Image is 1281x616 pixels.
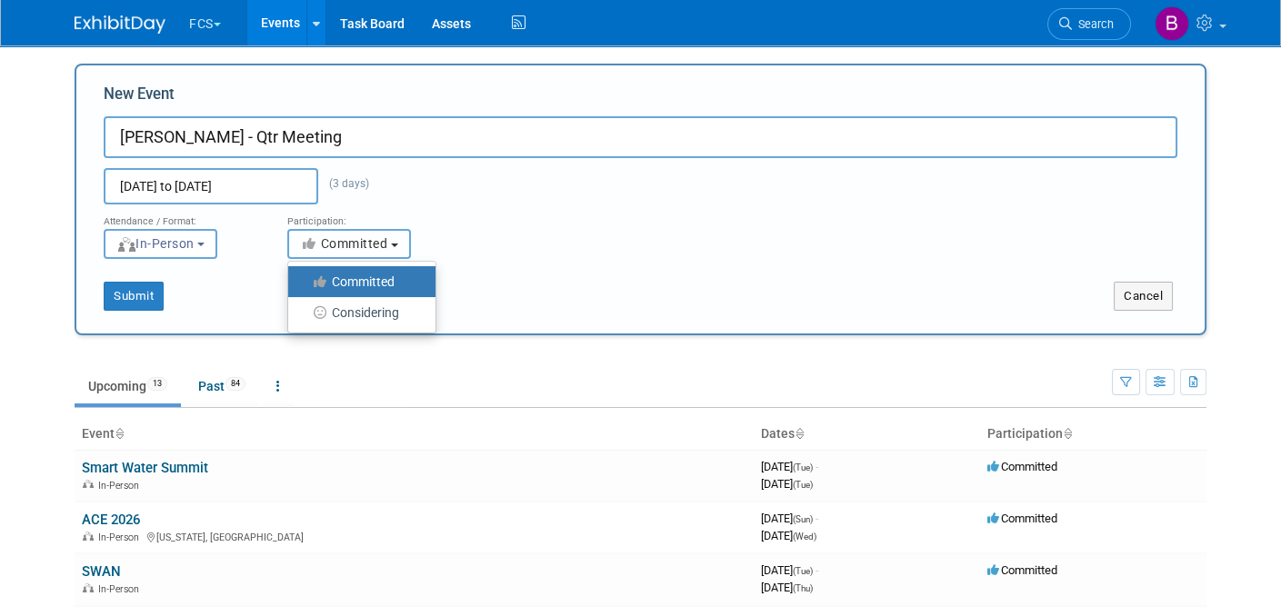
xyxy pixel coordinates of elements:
[104,282,164,311] button: Submit
[761,581,813,594] span: [DATE]
[104,84,175,112] label: New Event
[83,480,94,489] img: In-Person Event
[83,583,94,592] img: In-Person Event
[83,532,94,541] img: In-Person Event
[75,15,165,34] img: ExhibitDay
[816,512,818,525] span: -
[147,377,167,391] span: 13
[987,460,1057,473] span: Committed
[793,566,813,576] span: (Tue)
[761,460,818,473] span: [DATE]
[793,462,813,472] span: (Tue)
[761,529,816,542] span: [DATE]
[987,512,1057,525] span: Committed
[104,168,318,204] input: Start Date - End Date
[82,460,208,476] a: Smart Water Summit
[754,419,980,450] th: Dates
[98,480,145,492] span: In-Person
[793,514,813,524] span: (Sun)
[116,236,195,251] span: In-Person
[82,529,746,543] div: [US_STATE], [GEOGRAPHIC_DATA]
[1047,8,1131,40] a: Search
[297,270,417,293] label: Committed
[816,460,818,473] span: -
[1063,426,1072,441] a: Sort by Participation Type
[1114,282,1173,311] button: Cancel
[300,236,388,251] span: Committed
[75,419,754,450] th: Event
[761,563,818,577] span: [DATE]
[104,229,217,259] button: In-Person
[287,204,444,228] div: Participation:
[761,477,813,491] span: [DATE]
[98,583,145,595] span: In-Person
[287,229,411,259] button: Committed
[82,512,140,528] a: ACE 2026
[185,369,259,403] a: Past84
[761,512,818,525] span: [DATE]
[75,369,181,403] a: Upcoming13
[793,532,816,541] span: (Wed)
[115,426,124,441] a: Sort by Event Name
[795,426,804,441] a: Sort by Start Date
[82,563,121,580] a: SWAN
[793,583,813,593] span: (Thu)
[980,419,1206,450] th: Participation
[104,204,260,228] div: Attendance / Format:
[816,563,818,577] span: -
[104,116,1177,158] input: Name of Trade Show / Conference
[1072,17,1114,31] span: Search
[318,177,369,190] span: (3 days)
[1155,6,1189,41] img: Barb DeWyer
[225,377,245,391] span: 84
[793,480,813,490] span: (Tue)
[98,532,145,543] span: In-Person
[987,563,1057,577] span: Committed
[297,301,417,324] label: Considering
